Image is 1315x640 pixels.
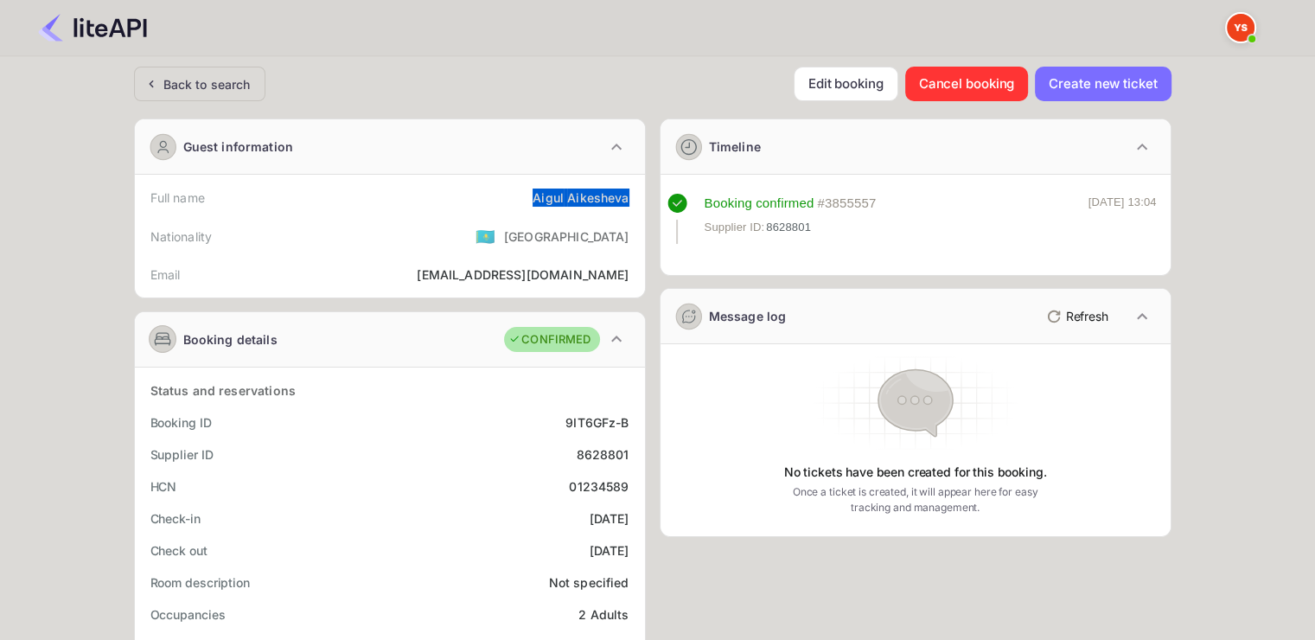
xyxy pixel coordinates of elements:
[163,75,251,93] div: Back to search
[705,219,765,236] span: Supplier ID:
[590,509,629,528] div: [DATE]
[549,573,629,592] div: Not specified
[569,477,629,496] div: 01234589
[150,445,214,464] div: Supplier ID
[183,330,278,349] div: Booking details
[150,381,296,400] div: Status and reservations
[1035,67,1171,101] button: Create new ticket
[476,221,495,252] span: United States
[1227,14,1254,42] img: Yandex Support
[150,189,205,207] div: Full name
[709,138,761,156] div: Timeline
[705,194,814,214] div: Booking confirmed
[417,266,629,284] div: [EMAIL_ADDRESS][DOMAIN_NAME]
[794,67,898,101] button: Edit booking
[150,605,226,624] div: Occupancies
[1037,303,1115,330] button: Refresh
[150,477,177,496] div: HCN
[817,194,876,214] div: # 3855557
[576,445,629,464] div: 8628801
[709,307,787,325] div: Message log
[38,14,147,42] img: LiteAPI Logo
[150,573,250,592] div: Room description
[565,413,629,432] div: 9IT6GFz-B
[183,138,294,156] div: Guest information
[779,484,1052,515] p: Once a ticket is created, it will appear here for easy tracking and management.
[766,219,811,236] span: 8628801
[150,509,201,528] div: Check-in
[784,464,1047,481] p: No tickets have been created for this booking.
[533,189,629,207] div: Aigul Aikesheva
[150,227,213,246] div: Nationality
[150,541,207,560] div: Check out
[905,67,1029,101] button: Cancel booking
[578,605,629,624] div: 2 Adults
[590,541,629,560] div: [DATE]
[150,266,181,284] div: Email
[150,413,212,432] div: Booking ID
[1066,307,1108,325] p: Refresh
[508,331,590,349] div: CONFIRMED
[1088,194,1157,244] div: [DATE] 13:04
[504,227,629,246] div: [GEOGRAPHIC_DATA]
